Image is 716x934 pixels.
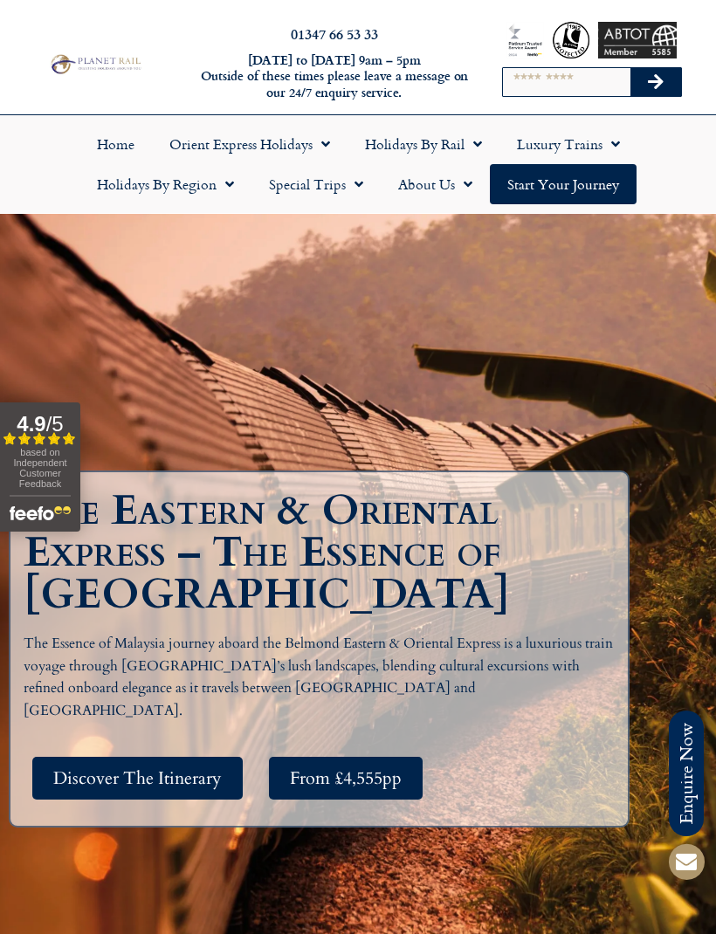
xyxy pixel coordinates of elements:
h1: The Eastern & Oriental Express – The Essence of [GEOGRAPHIC_DATA] [24,490,623,615]
nav: Menu [9,124,707,204]
a: Holidays by Rail [348,124,499,164]
button: Search [630,68,681,96]
a: Orient Express Holidays [152,124,348,164]
a: Discover The Itinerary [32,757,243,800]
a: Luxury Trains [499,124,637,164]
h6: [DATE] to [DATE] 9am – 5pm Outside of these times please leave a message on our 24/7 enquiry serv... [196,52,473,101]
a: About Us [381,164,490,204]
a: 01347 66 53 33 [291,24,378,44]
p: The Essence of Malaysia journey aboard the Belmond Eastern & Oriental Express is a luxurious trai... [24,633,615,722]
span: From £4,555pp [290,767,402,789]
a: Holidays by Region [79,164,251,204]
img: Planet Rail Train Holidays Logo [47,52,143,76]
a: Home [79,124,152,164]
a: Start your Journey [490,164,637,204]
a: Special Trips [251,164,381,204]
a: From £4,555pp [269,757,423,800]
span: Discover The Itinerary [53,767,222,789]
